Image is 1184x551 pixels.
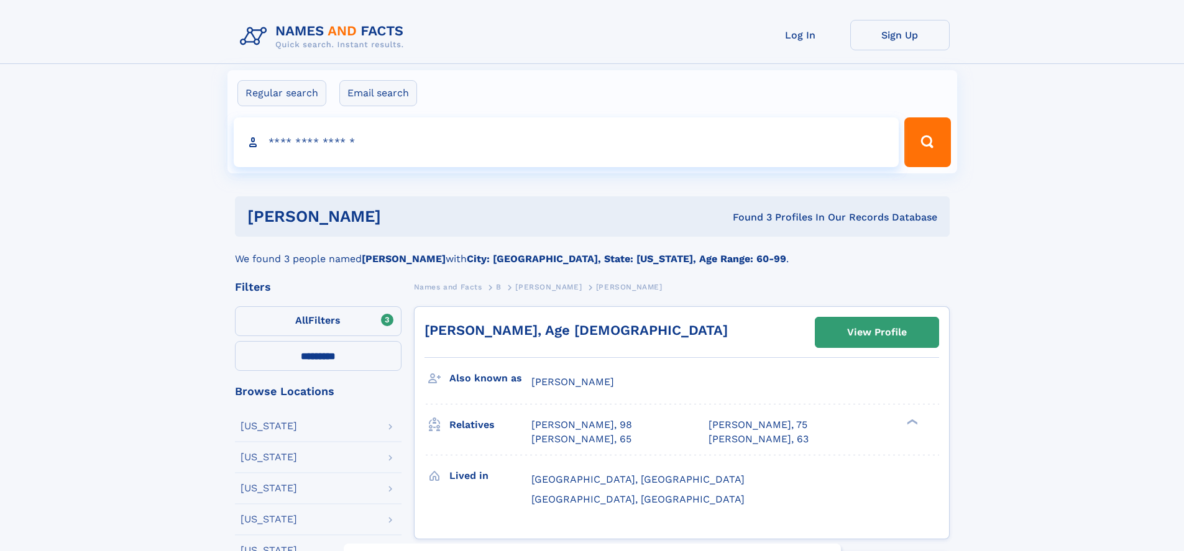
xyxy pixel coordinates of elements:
[815,317,938,347] a: View Profile
[235,281,402,293] div: Filters
[241,483,297,493] div: [US_STATE]
[241,514,297,524] div: [US_STATE]
[237,80,326,106] label: Regular search
[414,279,482,294] a: Names and Facts
[904,418,919,426] div: ❯
[247,209,557,224] h1: [PERSON_NAME]
[850,20,950,50] a: Sign Up
[531,418,632,432] a: [PERSON_NAME], 98
[515,283,582,291] span: [PERSON_NAME]
[531,376,614,388] span: [PERSON_NAME]
[904,117,950,167] button: Search Button
[241,452,297,462] div: [US_STATE]
[709,418,807,432] a: [PERSON_NAME], 75
[496,283,502,291] span: B
[531,473,745,485] span: [GEOGRAPHIC_DATA], [GEOGRAPHIC_DATA]
[449,465,531,486] h3: Lived in
[709,432,809,446] a: [PERSON_NAME], 63
[496,279,502,294] a: B
[557,211,937,224] div: Found 3 Profiles In Our Records Database
[467,253,786,265] b: City: [GEOGRAPHIC_DATA], State: [US_STATE], Age Range: 60-99
[531,432,631,446] a: [PERSON_NAME], 65
[596,283,663,291] span: [PERSON_NAME]
[235,20,414,53] img: Logo Names and Facts
[449,414,531,435] h3: Relatives
[339,80,417,106] label: Email search
[235,306,402,336] label: Filters
[751,20,850,50] a: Log In
[362,253,446,265] b: [PERSON_NAME]
[515,279,582,294] a: [PERSON_NAME]
[234,117,899,167] input: search input
[235,237,950,266] div: We found 3 people named with .
[449,368,531,389] h3: Also known as
[235,386,402,397] div: Browse Locations
[295,314,308,326] span: All
[424,322,728,338] a: [PERSON_NAME], Age [DEMOGRAPHIC_DATA]
[531,493,745,505] span: [GEOGRAPHIC_DATA], [GEOGRAPHIC_DATA]
[241,421,297,431] div: [US_STATE]
[847,318,907,347] div: View Profile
